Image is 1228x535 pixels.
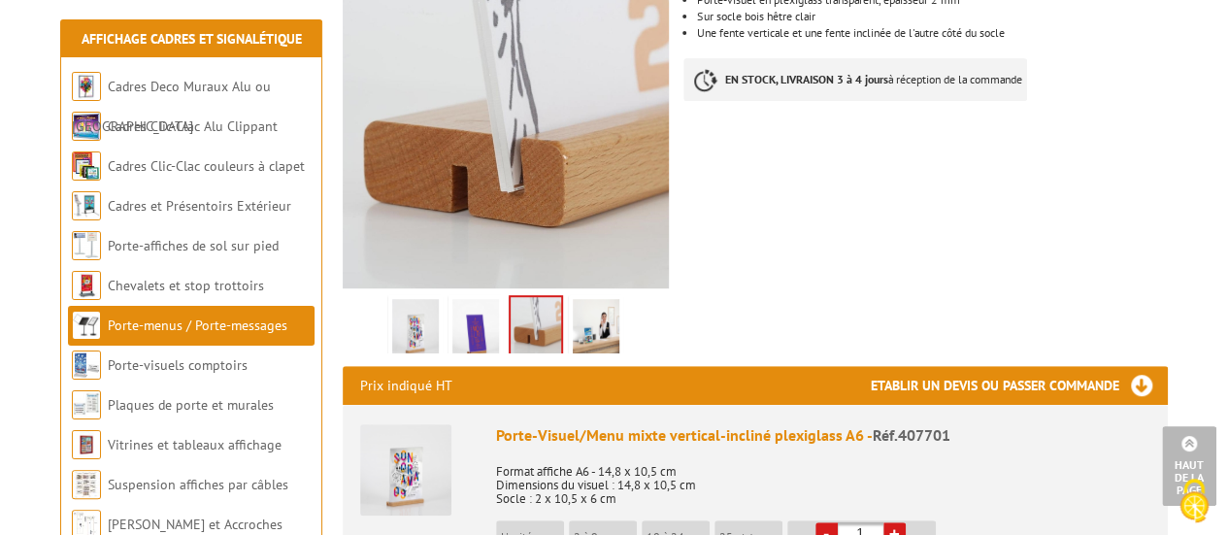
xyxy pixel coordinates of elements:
[360,424,451,516] img: Porte-Visuel/Menu mixte vertical-incliné plexiglass A6
[108,277,264,294] a: Chevalets et stop trottoirs
[108,157,305,175] a: Cadres Clic-Clac couleurs à clapet
[72,191,101,220] img: Cadres et Présentoirs Extérieur
[72,78,271,135] a: Cadres Deco Muraux Alu ou [GEOGRAPHIC_DATA]
[108,197,291,215] a: Cadres et Présentoirs Extérieur
[108,396,274,414] a: Plaques de porte et murales
[697,11,1167,22] li: Sur socle bois hêtre clair
[392,299,439,359] img: porte_visuel_menu_mixtes_vertical_incline_plexi_socle_bois.png
[108,356,248,374] a: Porte-visuels comptoirs
[452,299,499,359] img: porte_visuel_menu_mixtes_vertical_incline_plexi_socle_bois_2.png
[72,470,101,499] img: Suspension affiches par câbles
[82,30,302,48] a: Affichage Cadres et Signalétique
[72,271,101,300] img: Chevalets et stop trottoirs
[511,297,561,357] img: porte_visuel_menu_mixtes_vertical_incline_plexi_socle_bois_3.jpg
[72,430,101,459] img: Vitrines et tableaux affichage
[725,72,888,86] strong: EN STOCK, LIVRAISON 3 à 4 jours
[72,351,101,380] img: Porte-visuels comptoirs
[72,311,101,340] img: Porte-menus / Porte-messages
[108,476,288,493] a: Suspension affiches par câbles
[683,58,1027,101] p: à réception de la commande
[496,424,1150,447] div: Porte-Visuel/Menu mixte vertical-incliné plexiglass A6 -
[1160,469,1228,535] button: Cookies (fenêtre modale)
[1162,426,1216,506] a: Haut de la page
[72,231,101,260] img: Porte-affiches de sol sur pied
[72,151,101,181] img: Cadres Clic-Clac couleurs à clapet
[1170,477,1218,525] img: Cookies (fenêtre modale)
[871,366,1168,405] h3: Etablir un devis ou passer commande
[573,299,619,359] img: 407701_porte-visuel_menu_verticaux_incline_2.jpg
[496,451,1150,506] p: Format affiche A6 - 14,8 x 10,5 cm Dimensions du visuel : 14,8 x 10,5 cm Socle : 2 x 10,5 x 6 cm
[72,390,101,419] img: Plaques de porte et murales
[108,117,278,135] a: Cadres Clic-Clac Alu Clippant
[108,317,287,334] a: Porte-menus / Porte-messages
[72,72,101,101] img: Cadres Deco Muraux Alu ou Bois
[108,237,279,254] a: Porte-affiches de sol sur pied
[108,436,282,453] a: Vitrines et tableaux affichage
[360,366,452,405] p: Prix indiqué HT
[697,27,1167,39] li: Une fente verticale et une fente inclinée de l'autre côté du socle
[873,425,950,445] span: Réf.407701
